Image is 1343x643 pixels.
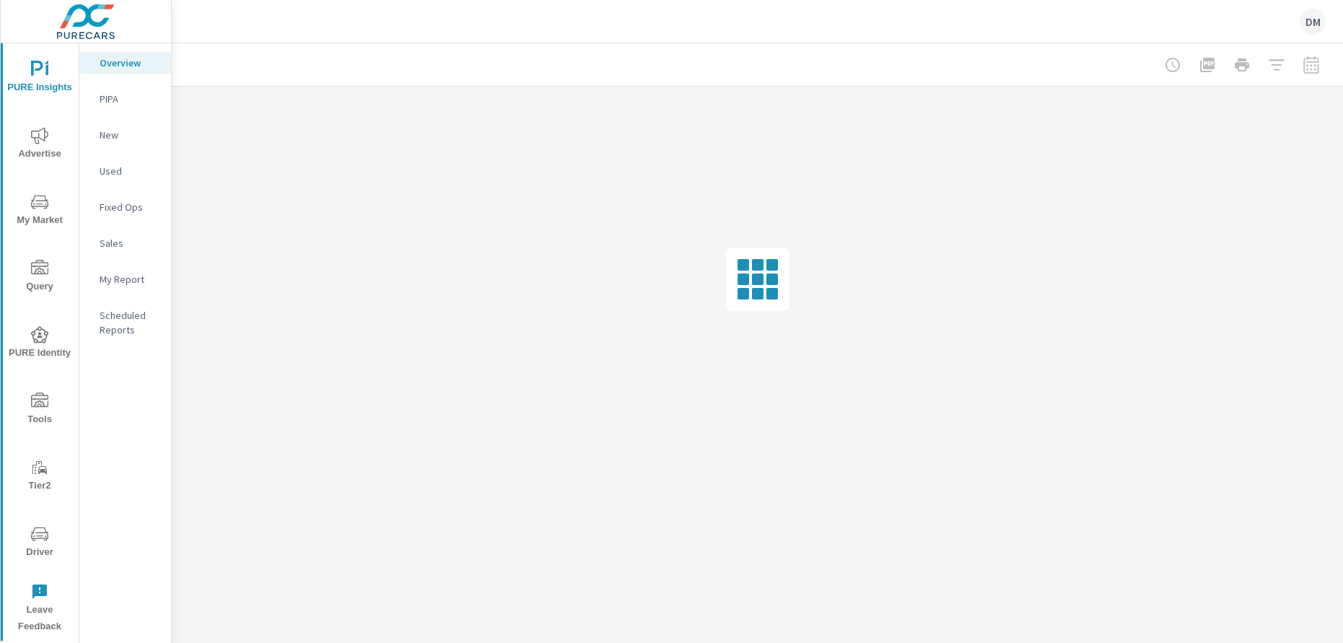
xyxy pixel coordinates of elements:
[79,124,171,146] div: New
[100,164,159,178] p: Used
[100,236,159,250] p: Sales
[100,92,159,106] p: PIPA
[79,268,171,290] div: My Report
[5,583,74,635] span: Leave Feedback
[5,61,74,96] span: PURE Insights
[79,305,171,341] div: Scheduled Reports
[5,393,74,428] span: Tools
[1,43,79,641] div: nav menu
[5,260,74,295] span: Query
[1300,9,1326,35] div: DM
[100,272,159,286] p: My Report
[5,193,74,229] span: My Market
[5,525,74,561] span: Driver
[100,128,159,142] p: New
[100,308,159,337] p: Scheduled Reports
[5,326,74,362] span: PURE Identity
[79,160,171,182] div: Used
[79,232,171,254] div: Sales
[79,52,171,74] div: Overview
[100,56,159,70] p: Overview
[5,127,74,162] span: Advertise
[79,196,171,218] div: Fixed Ops
[5,459,74,494] span: Tier2
[100,200,159,214] p: Fixed Ops
[79,88,171,110] div: PIPA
